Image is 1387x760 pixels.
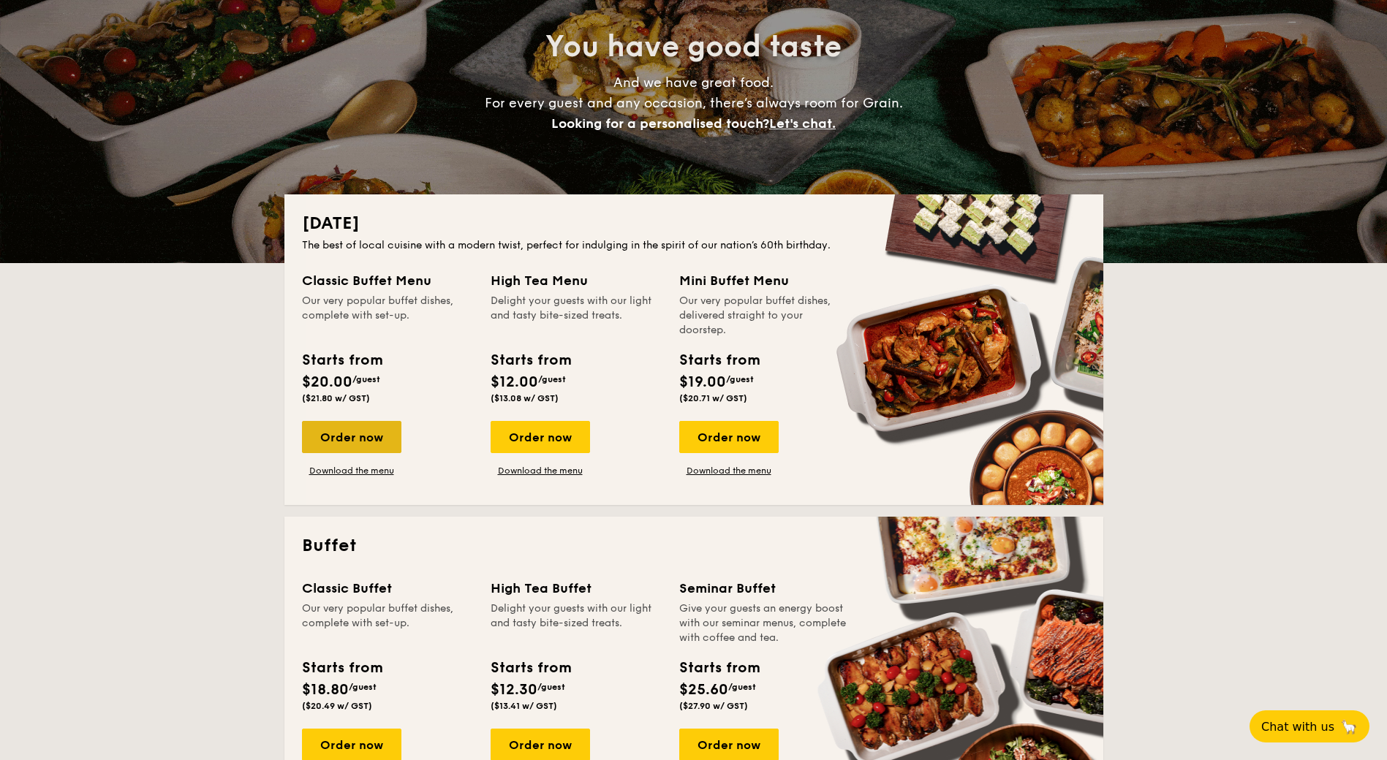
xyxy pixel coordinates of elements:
[491,270,662,291] div: High Tea Menu
[302,601,473,645] div: Our very popular buffet dishes, complete with set-up.
[679,657,759,679] div: Starts from
[491,421,590,453] div: Order now
[679,373,726,391] span: $19.00
[679,393,747,403] span: ($20.71 w/ GST)
[302,681,349,699] span: $18.80
[302,393,370,403] span: ($21.80 w/ GST)
[679,270,850,291] div: Mini Buffet Menu
[491,294,662,338] div: Delight your guests with our light and tasty bite-sized treats.
[679,578,850,598] div: Seminar Buffet
[491,578,662,598] div: High Tea Buffet
[1250,710,1369,742] button: Chat with us🦙
[302,465,401,476] a: Download the menu
[302,238,1086,253] div: The best of local cuisine with a modern twist, perfect for indulging in the spirit of our nation’...
[352,374,380,384] span: /guest
[679,601,850,645] div: Give your guests an energy boost with our seminar menus, complete with coffee and tea.
[302,212,1086,235] h2: [DATE]
[491,657,570,679] div: Starts from
[679,294,850,338] div: Our very popular buffet dishes, delivered straight to your doorstep.
[491,701,557,711] span: ($13.41 w/ GST)
[302,421,401,453] div: Order now
[551,115,769,132] span: Looking for a personalised touch?
[349,682,377,692] span: /guest
[491,373,538,391] span: $12.00
[679,681,728,699] span: $25.60
[679,465,779,476] a: Download the menu
[302,657,382,679] div: Starts from
[302,534,1086,558] h2: Buffet
[679,349,759,371] div: Starts from
[302,578,473,598] div: Classic Buffet
[302,701,372,711] span: ($20.49 w/ GST)
[769,115,836,132] span: Let's chat.
[302,349,382,371] div: Starts from
[1340,718,1358,735] span: 🦙
[679,701,748,711] span: ($27.90 w/ GST)
[491,681,537,699] span: $12.30
[1261,720,1334,734] span: Chat with us
[726,374,754,384] span: /guest
[491,601,662,645] div: Delight your guests with our light and tasty bite-sized treats.
[679,421,779,453] div: Order now
[491,393,559,403] span: ($13.08 w/ GST)
[545,29,842,64] span: You have good taste
[537,682,565,692] span: /guest
[728,682,756,692] span: /guest
[302,294,473,338] div: Our very popular buffet dishes, complete with set-up.
[538,374,566,384] span: /guest
[302,373,352,391] span: $20.00
[491,465,590,476] a: Download the menu
[485,75,903,132] span: And we have great food. For every guest and any occasion, there’s always room for Grain.
[302,270,473,291] div: Classic Buffet Menu
[491,349,570,371] div: Starts from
